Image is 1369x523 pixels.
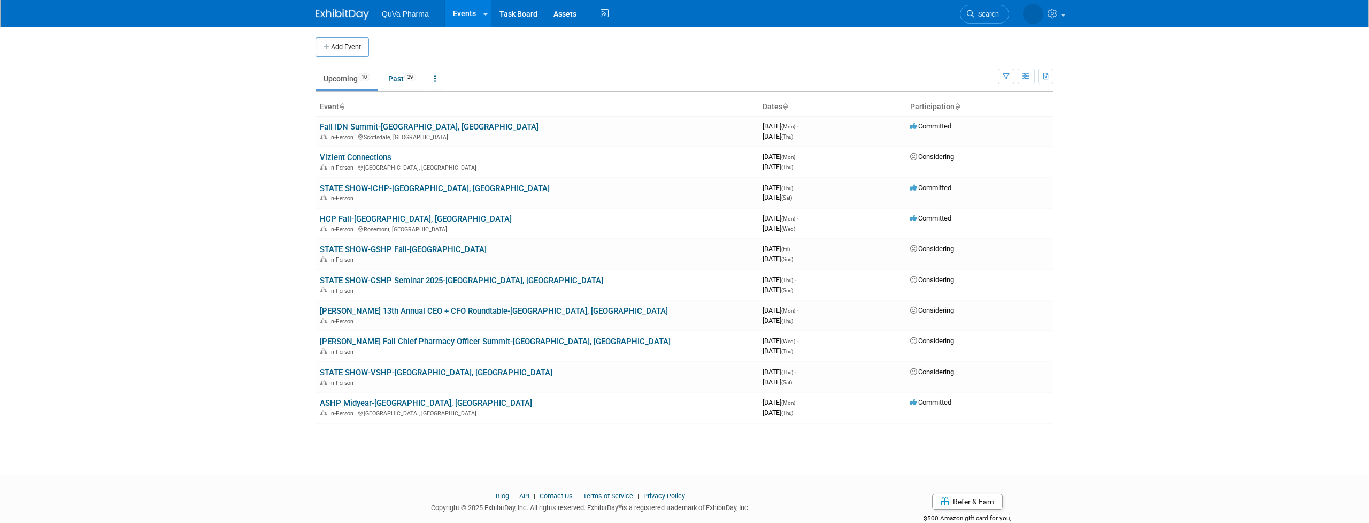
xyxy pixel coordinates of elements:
[643,492,685,500] a: Privacy Policy
[910,214,951,222] span: Committed
[795,184,796,192] span: -
[618,503,622,509] sup: ®
[329,256,357,263] span: In-Person
[910,184,951,192] span: Committed
[316,37,369,57] button: Add Event
[329,318,357,325] span: In-Person
[781,277,793,283] span: (Thu)
[781,195,792,201] span: (Sat)
[763,306,798,314] span: [DATE]
[320,287,327,293] img: In-Person Event
[320,245,487,254] a: STATE SHOW-GSHP Fall-[GEOGRAPHIC_DATA]
[795,368,796,376] span: -
[781,226,795,232] span: (Wed)
[781,338,795,344] span: (Wed)
[1023,4,1043,24] img: Forrest McCaleb
[635,492,642,500] span: |
[339,102,344,111] a: Sort by Event Name
[540,492,573,500] a: Contact Us
[758,98,906,116] th: Dates
[763,408,793,416] span: [DATE]
[320,408,754,417] div: [GEOGRAPHIC_DATA], [GEOGRAPHIC_DATA]
[320,134,327,139] img: In-Person Event
[320,348,327,354] img: In-Person Event
[763,214,798,222] span: [DATE]
[797,398,798,406] span: -
[781,287,793,293] span: (Sun)
[791,245,793,253] span: -
[329,380,357,386] span: In-Person
[955,102,960,111] a: Sort by Participation Type
[763,316,793,324] span: [DATE]
[763,347,793,355] span: [DATE]
[583,492,633,500] a: Terms of Service
[910,276,954,284] span: Considering
[763,255,793,263] span: [DATE]
[320,276,603,285] a: STATE SHOW-CSHP Seminar 2025-[GEOGRAPHIC_DATA], [GEOGRAPHIC_DATA]
[329,164,357,171] span: In-Person
[320,132,754,141] div: Scottsdale, [GEOGRAPHIC_DATA]
[320,153,391,162] a: Vizient Connections
[797,122,798,130] span: -
[781,216,795,222] span: (Mon)
[910,245,954,253] span: Considering
[795,276,796,284] span: -
[329,348,357,355] span: In-Person
[910,153,954,161] span: Considering
[316,9,369,20] img: ExhibitDay
[329,226,357,233] span: In-Person
[382,10,429,18] span: QuVa Pharma
[781,410,793,416] span: (Thu)
[781,134,793,140] span: (Thu)
[763,398,798,406] span: [DATE]
[329,287,357,294] span: In-Person
[380,69,424,89] a: Past29
[781,124,795,130] span: (Mon)
[496,492,509,500] a: Blog
[329,410,357,417] span: In-Person
[763,276,796,284] span: [DATE]
[574,492,581,500] span: |
[910,122,951,130] span: Committed
[910,368,954,376] span: Considering
[782,102,788,111] a: Sort by Start Date
[763,132,793,140] span: [DATE]
[320,163,754,171] div: [GEOGRAPHIC_DATA], [GEOGRAPHIC_DATA]
[329,195,357,202] span: In-Person
[781,348,793,354] span: (Thu)
[329,134,357,141] span: In-Person
[781,318,793,324] span: (Thu)
[320,306,668,316] a: [PERSON_NAME] 13th Annual CEO + CFO Roundtable-[GEOGRAPHIC_DATA], [GEOGRAPHIC_DATA]
[316,98,758,116] th: Event
[781,164,793,170] span: (Thu)
[763,245,793,253] span: [DATE]
[797,306,798,314] span: -
[358,73,370,81] span: 10
[320,184,550,193] a: STATE SHOW-ICHP-[GEOGRAPHIC_DATA], [GEOGRAPHIC_DATA]
[763,153,798,161] span: [DATE]
[320,195,327,200] img: In-Person Event
[781,246,790,252] span: (Fri)
[763,184,796,192] span: [DATE]
[320,368,552,377] a: STATE SHOW-VSHP-[GEOGRAPHIC_DATA], [GEOGRAPHIC_DATA]
[320,337,671,346] a: [PERSON_NAME] Fall Chief Pharmacy Officer Summit-[GEOGRAPHIC_DATA], [GEOGRAPHIC_DATA]
[781,308,795,314] span: (Mon)
[316,69,378,89] a: Upcoming10
[797,337,798,345] span: -
[320,164,327,170] img: In-Person Event
[320,214,512,224] a: HCP Fall-[GEOGRAPHIC_DATA], [GEOGRAPHIC_DATA]
[781,154,795,160] span: (Mon)
[763,122,798,130] span: [DATE]
[960,5,1009,24] a: Search
[531,492,538,500] span: |
[781,185,793,191] span: (Thu)
[763,337,798,345] span: [DATE]
[797,153,798,161] span: -
[763,368,796,376] span: [DATE]
[910,337,954,345] span: Considering
[320,256,327,262] img: In-Person Event
[974,10,999,18] span: Search
[404,73,416,81] span: 29
[781,400,795,406] span: (Mon)
[910,398,951,406] span: Committed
